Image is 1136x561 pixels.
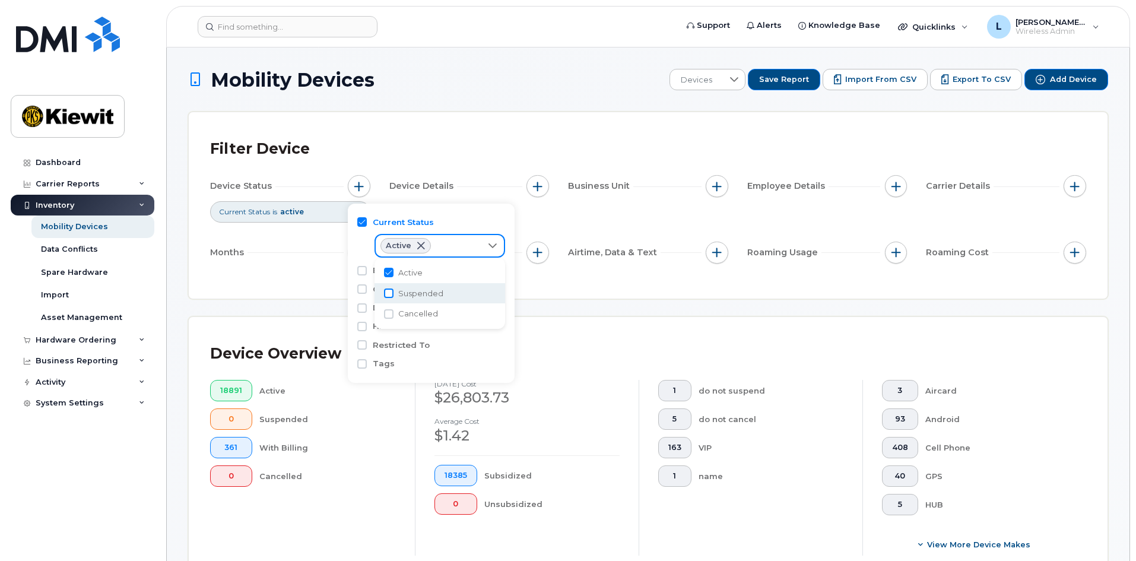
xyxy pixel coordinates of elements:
[373,302,419,313] label: Data Block
[398,267,423,278] span: Active
[892,414,908,424] span: 93
[220,414,242,424] span: 0
[926,246,992,259] span: Roaming Cost
[375,303,505,324] li: Cancelled
[668,471,681,481] span: 1
[272,207,277,217] span: is
[925,494,1068,515] div: HUB
[670,69,723,91] span: Devices
[484,493,620,515] div: Unsubsidized
[210,134,310,164] div: Filter Device
[398,288,443,299] span: Suspended
[375,258,505,329] ul: Option List
[219,207,270,217] span: Current Status
[373,217,434,228] label: Current Status
[658,465,691,487] button: 1
[280,207,304,216] span: active
[748,69,820,90] button: Save Report
[220,471,242,481] span: 0
[925,437,1068,458] div: Cell Phone
[882,465,918,487] button: 40
[930,69,1022,90] button: Export to CSV
[434,380,620,388] h4: [DATE] cost
[445,471,467,480] span: 18385
[668,386,681,395] span: 1
[259,465,396,487] div: Cancelled
[210,380,252,401] button: 18891
[759,74,809,85] span: Save Report
[925,380,1068,401] div: Aircard
[668,414,681,424] span: 5
[699,437,844,458] div: VIP
[882,437,918,458] button: 408
[211,69,375,90] span: Mobility Devices
[434,417,620,425] h4: Average cost
[882,380,918,401] button: 3
[434,426,620,446] div: $1.42
[210,408,252,430] button: 0
[210,180,275,192] span: Device Status
[1084,509,1127,552] iframe: Messenger Launcher
[568,180,633,192] span: Business Unit
[445,499,467,509] span: 0
[373,284,441,295] label: Call Forwarding
[210,437,252,458] button: 361
[210,465,252,487] button: 0
[389,180,457,192] span: Device Details
[892,386,908,395] span: 3
[892,471,908,481] span: 40
[434,388,620,408] div: $26,803.73
[747,180,829,192] span: Employee Details
[373,321,449,332] label: HR Feed Override
[882,534,1067,556] button: View More Device Makes
[220,443,242,452] span: 361
[882,494,918,515] button: 5
[259,380,396,401] div: Active
[658,408,691,430] button: 5
[699,380,844,401] div: do not suspend
[210,338,341,369] div: Device Overview
[699,408,844,430] div: do not cancel
[845,74,916,85] span: Import from CSV
[434,465,477,486] button: 18385
[747,246,821,259] span: Roaming Usage
[259,408,396,430] div: Suspended
[953,74,1011,85] span: Export to CSV
[658,380,691,401] button: 1
[882,408,918,430] button: 93
[1050,74,1097,85] span: Add Device
[1024,69,1108,90] button: Add Device
[925,408,1068,430] div: Android
[210,246,247,259] span: Months
[373,358,395,369] label: Tags
[259,437,396,458] div: With Billing
[658,437,691,458] button: 163
[568,246,661,259] span: Airtime, Data & Text
[925,465,1068,487] div: GPS
[926,180,994,192] span: Carrier Details
[375,262,505,283] li: Active
[484,465,620,486] div: Subsidized
[373,340,430,351] label: Restricted To
[375,283,505,304] li: Suspended
[892,500,908,509] span: 5
[398,308,438,319] span: Cancelled
[434,493,477,515] button: 0
[373,265,429,276] label: Billing Status
[386,242,411,249] span: Active
[927,539,1030,550] span: View More Device Makes
[220,386,242,395] span: 18891
[823,69,928,90] button: Import from CSV
[668,443,681,452] span: 163
[699,465,844,487] div: name
[892,443,908,452] span: 408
